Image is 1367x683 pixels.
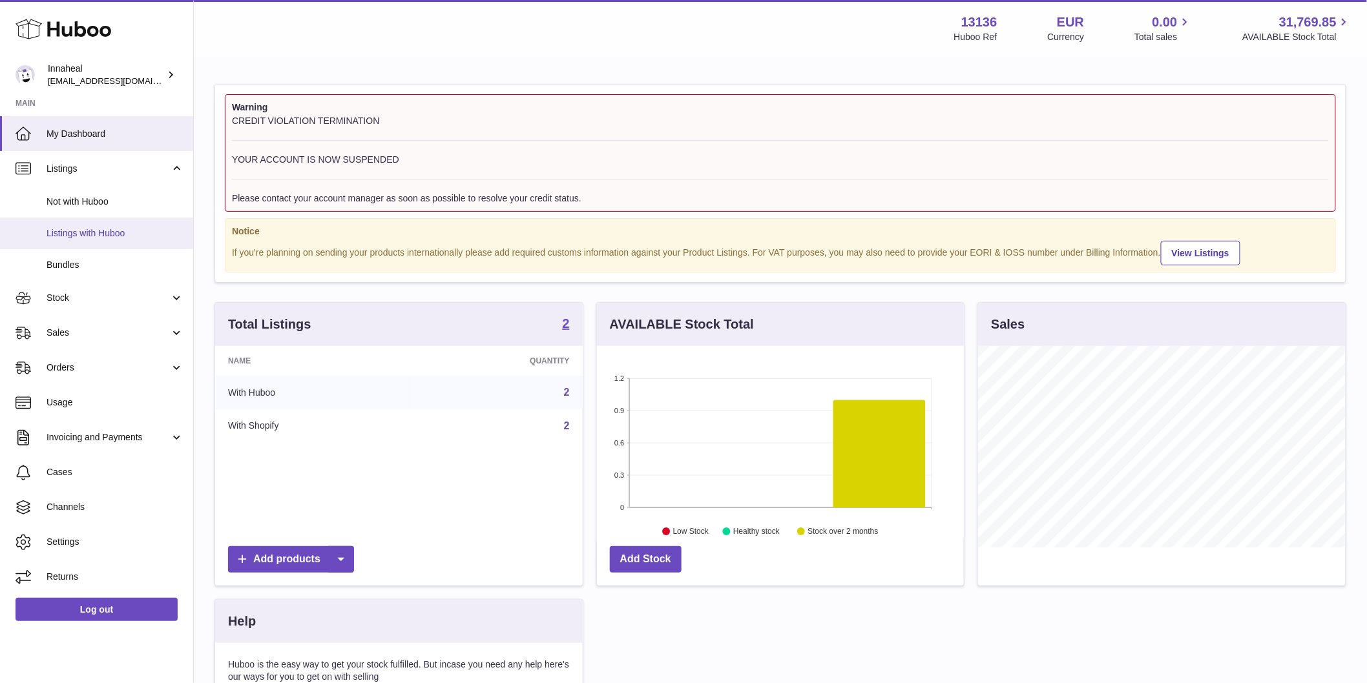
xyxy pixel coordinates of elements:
h3: Total Listings [228,316,311,333]
span: Usage [47,396,183,409]
text: 0 [620,504,624,511]
span: Listings with Huboo [47,227,183,240]
a: 0.00 Total sales [1134,14,1192,43]
strong: 13136 [961,14,997,31]
th: Quantity [413,346,583,376]
text: 0.3 [614,471,624,479]
span: 31,769.85 [1279,14,1337,31]
text: Stock over 2 months [808,527,878,536]
text: 0.9 [614,407,624,414]
div: Currency [1048,31,1085,43]
span: Settings [47,536,183,548]
strong: Warning [232,101,1329,114]
strong: Notice [232,225,1329,238]
text: 0.6 [614,439,624,447]
span: Listings [47,163,170,175]
strong: 2 [563,317,570,330]
a: 31,769.85 AVAILABLE Stock Total [1242,14,1351,43]
td: With Shopify [215,409,413,443]
span: Stock [47,292,170,304]
span: Bundles [47,259,183,271]
a: 2 [563,317,570,332]
a: 2 [564,420,570,431]
td: With Huboo [215,376,413,409]
h3: Sales [991,316,1025,333]
div: If you're planning on sending your products internationally please add required customs informati... [232,239,1329,265]
div: CREDIT VIOLATION TERMINATION YOUR ACCOUNT IS NOW SUSPENDED Please contact your account manager as... [232,115,1329,205]
span: 0.00 [1153,14,1178,31]
span: Not with Huboo [47,196,183,208]
img: internalAdmin-13136@internal.huboo.com [16,65,35,85]
text: 1.2 [614,374,624,382]
span: Invoicing and Payments [47,431,170,443]
a: Add products [228,546,354,573]
span: AVAILABLE Stock Total [1242,31,1351,43]
a: Add Stock [610,546,682,573]
p: Huboo is the easy way to get your stock fulfilled. But incase you need any help here's our ways f... [228,658,570,683]
a: 2 [564,387,570,398]
span: Orders [47,362,170,374]
span: Total sales [1134,31,1192,43]
a: View Listings [1161,241,1240,265]
span: My Dashboard [47,128,183,140]
span: [EMAIL_ADDRESS][DOMAIN_NAME] [48,76,190,86]
th: Name [215,346,413,376]
text: Healthy stock [733,527,780,536]
div: Huboo Ref [954,31,997,43]
div: Innaheal [48,63,164,87]
h3: Help [228,613,256,630]
span: Channels [47,501,183,513]
strong: EUR [1057,14,1084,31]
text: Low Stock [673,527,709,536]
span: Returns [47,571,183,583]
h3: AVAILABLE Stock Total [610,316,754,333]
span: Cases [47,466,183,478]
span: Sales [47,327,170,339]
a: Log out [16,598,178,621]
